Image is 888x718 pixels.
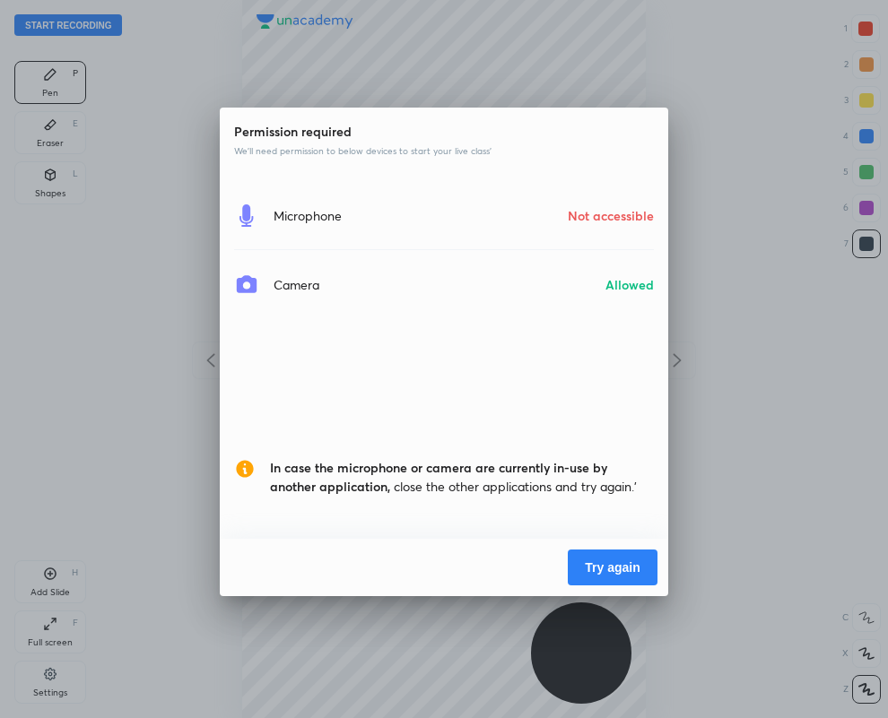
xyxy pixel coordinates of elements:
h4: Allowed [605,275,654,294]
span: In case the microphone or camera are currently in-use by another application, [270,459,607,495]
h4: Permission required [234,122,654,141]
h4: Not accessible [568,206,654,225]
button: Try again [568,549,657,585]
h4: Camera [274,275,319,294]
h4: Microphone [274,206,342,225]
p: We’ll need permission to below devices to start your live class’ [234,144,654,158]
span: close the other applications and try again.’ [270,458,654,496]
